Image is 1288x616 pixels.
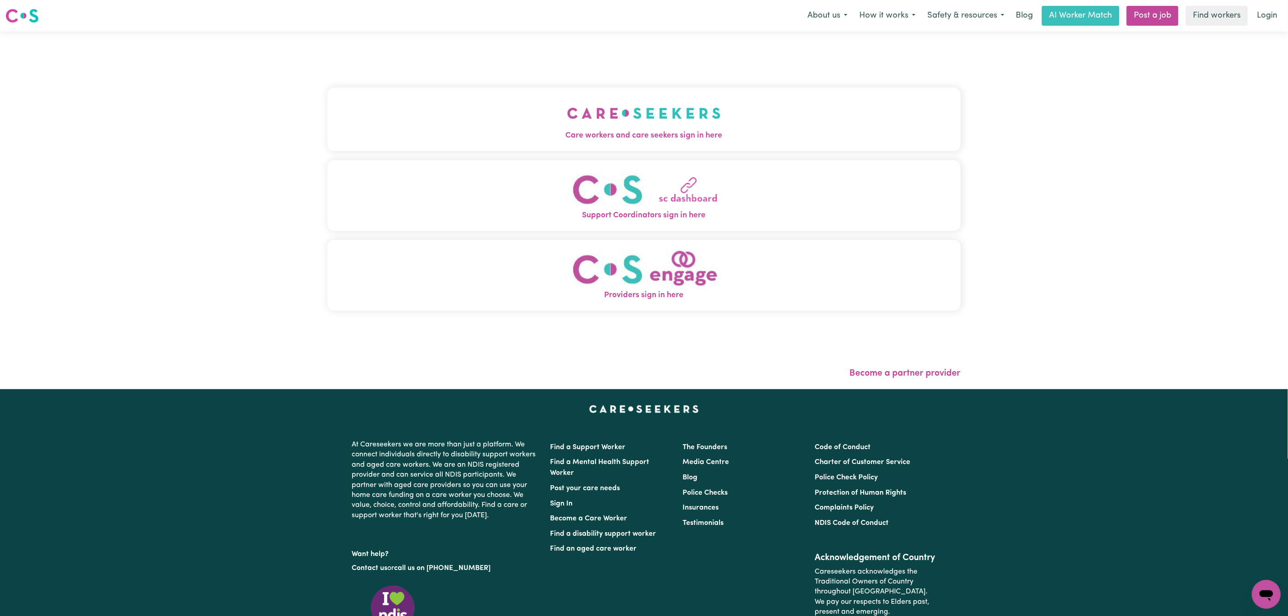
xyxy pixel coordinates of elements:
[327,240,961,311] button: Providers sign in here
[802,6,853,25] button: About us
[5,5,39,26] a: Careseekers logo
[352,560,540,577] p: or
[550,500,573,507] a: Sign In
[921,6,1010,25] button: Safety & resources
[683,474,697,481] a: Blog
[1186,6,1248,26] a: Find workers
[327,160,961,231] button: Support Coordinators sign in here
[683,519,724,527] a: Testimonials
[1251,6,1283,26] a: Login
[5,8,39,24] img: Careseekers logo
[352,546,540,559] p: Want help?
[683,459,729,466] a: Media Centre
[352,436,540,524] p: At Careseekers we are more than just a platform. We connect individuals directly to disability su...
[683,444,727,451] a: The Founders
[327,210,961,221] span: Support Coordinators sign in here
[1252,580,1281,609] iframe: Button to launch messaging window, conversation in progress
[550,444,626,451] a: Find a Support Worker
[589,405,699,413] a: Careseekers home page
[683,489,728,496] a: Police Checks
[1042,6,1119,26] a: AI Worker Match
[815,519,889,527] a: NDIS Code of Conduct
[352,565,388,572] a: Contact us
[815,474,878,481] a: Police Check Policy
[853,6,921,25] button: How it works
[550,515,628,522] a: Become a Care Worker
[327,290,961,301] span: Providers sign in here
[327,130,961,142] span: Care workers and care seekers sign in here
[327,87,961,151] button: Care workers and care seekers sign in here
[1127,6,1178,26] a: Post a job
[550,485,620,492] a: Post your care needs
[815,552,936,563] h2: Acknowledgement of Country
[550,459,650,477] a: Find a Mental Health Support Worker
[815,504,874,511] a: Complaints Policy
[550,545,637,552] a: Find an aged care worker
[550,530,656,538] a: Find a disability support worker
[850,369,961,378] a: Become a partner provider
[1010,6,1038,26] a: Blog
[683,504,719,511] a: Insurances
[815,459,910,466] a: Charter of Customer Service
[394,565,491,572] a: call us on [PHONE_NUMBER]
[815,444,871,451] a: Code of Conduct
[815,489,906,496] a: Protection of Human Rights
